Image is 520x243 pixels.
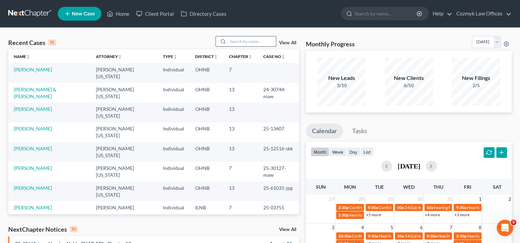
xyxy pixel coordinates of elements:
[90,123,158,142] td: [PERSON_NAME][US_STATE]
[190,142,223,162] td: OHNB
[103,8,133,20] a: Home
[344,184,356,190] span: Mon
[493,184,501,190] span: Sat
[157,123,190,142] td: Individual
[133,8,177,20] a: Client Portal
[346,124,373,139] a: Tasks
[358,195,365,203] span: 28
[190,214,223,234] td: OHNB
[346,147,361,157] button: day
[190,182,223,201] td: OHNB
[14,67,52,72] a: [PERSON_NAME]
[258,214,299,234] td: 25-50738
[48,39,56,46] div: 15
[368,233,378,239] span: 9:30a
[438,233,491,239] span: Hearing for [PERSON_NAME]
[177,8,230,20] a: Directory Cases
[456,233,466,239] span: 2:30p
[281,55,285,59] i: unfold_more
[385,74,433,82] div: New Clients
[190,103,223,122] td: OHNB
[258,123,299,142] td: 25-13407
[173,55,177,59] i: unfold_more
[446,195,453,203] span: 31
[433,184,443,190] span: Thu
[157,214,190,234] td: Individual
[478,195,482,203] span: 1
[429,8,452,20] a: Help
[306,124,343,139] a: Calendar
[90,142,158,162] td: [PERSON_NAME][US_STATE]
[14,126,52,131] a: [PERSON_NAME]
[398,162,420,170] h2: [DATE]
[90,83,158,103] td: [PERSON_NAME][US_STATE]
[248,55,252,59] i: unfold_more
[279,227,296,232] a: View All
[223,201,258,214] td: 7
[318,82,366,89] div: 3/10
[157,83,190,103] td: Individual
[478,223,482,232] span: 8
[90,63,158,83] td: [PERSON_NAME][US_STATE]
[279,40,296,45] a: View All
[96,54,122,59] a: Attorneyunfold_more
[508,195,512,203] span: 2
[8,225,78,233] div: NextChapter Notices
[368,205,378,210] span: 9:30a
[258,142,299,162] td: 25-12516-skk
[14,106,52,112] a: [PERSON_NAME]
[70,226,78,232] div: 10
[452,74,500,82] div: New Filings
[258,182,299,201] td: 25-61031-jpg
[8,38,56,47] div: Recent Cases
[328,195,335,203] span: 27
[329,147,346,157] button: week
[316,184,326,190] span: Sun
[214,55,218,59] i: unfold_more
[497,220,513,236] iframe: Intercom live chat
[90,201,158,214] td: [PERSON_NAME]
[379,205,457,210] span: Confirmation Hearing for [PERSON_NAME]
[190,201,223,214] td: ILNB
[361,147,374,157] button: list
[258,83,299,103] td: 24-30744-maw
[419,223,423,232] span: 6
[338,212,349,218] span: 2:30p
[14,165,52,171] a: [PERSON_NAME]
[26,55,30,59] i: unfold_more
[157,142,190,162] td: Individual
[467,233,520,239] span: hearing for [PERSON_NAME]
[434,205,487,210] span: hearing for [PERSON_NAME]
[14,54,30,59] a: Nameunfold_more
[403,184,414,190] span: Wed
[449,223,453,232] span: 7
[195,54,218,59] a: Districtunfold_more
[355,7,418,20] input: Search by name...
[387,195,394,203] span: 29
[190,83,223,103] td: OHNB
[338,205,349,210] span: 2:30p
[390,223,394,232] span: 5
[90,182,158,201] td: [PERSON_NAME][US_STATE]
[118,55,122,59] i: unfold_more
[405,205,504,210] span: 341(a) meeting for [PERSON_NAME] [PERSON_NAME]
[223,182,258,201] td: 13
[331,223,335,232] span: 3
[90,162,158,181] td: [PERSON_NAME][US_STATE]
[311,147,329,157] button: month
[228,36,276,46] input: Search by name...
[453,8,511,20] a: Cozmyk Law Offices
[14,86,56,99] a: [PERSON_NAME] & [PERSON_NAME]
[263,54,285,59] a: Case Nounfold_more
[258,201,299,214] td: 25-03755
[318,74,366,82] div: New Leads
[157,201,190,214] td: Individual
[90,214,158,234] td: [PERSON_NAME][US_STATE]
[90,103,158,122] td: [PERSON_NAME][US_STATE]
[223,103,258,122] td: 13
[157,182,190,201] td: Individual
[352,233,430,239] span: Confirmation Hearing for [PERSON_NAME]
[14,185,52,191] a: [PERSON_NAME]
[417,195,423,203] span: 30
[375,184,384,190] span: Tue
